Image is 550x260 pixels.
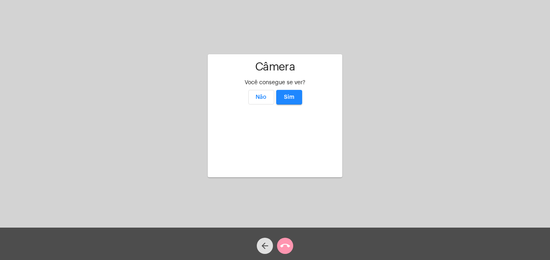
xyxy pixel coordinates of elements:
button: Não [248,90,274,104]
mat-icon: arrow_back [260,241,270,251]
span: Não [256,94,266,100]
mat-icon: call_end [280,241,290,251]
span: Sim [284,94,294,100]
span: Você consegue se ver? [245,80,305,85]
button: Sim [276,90,302,104]
h1: Câmera [214,61,336,73]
